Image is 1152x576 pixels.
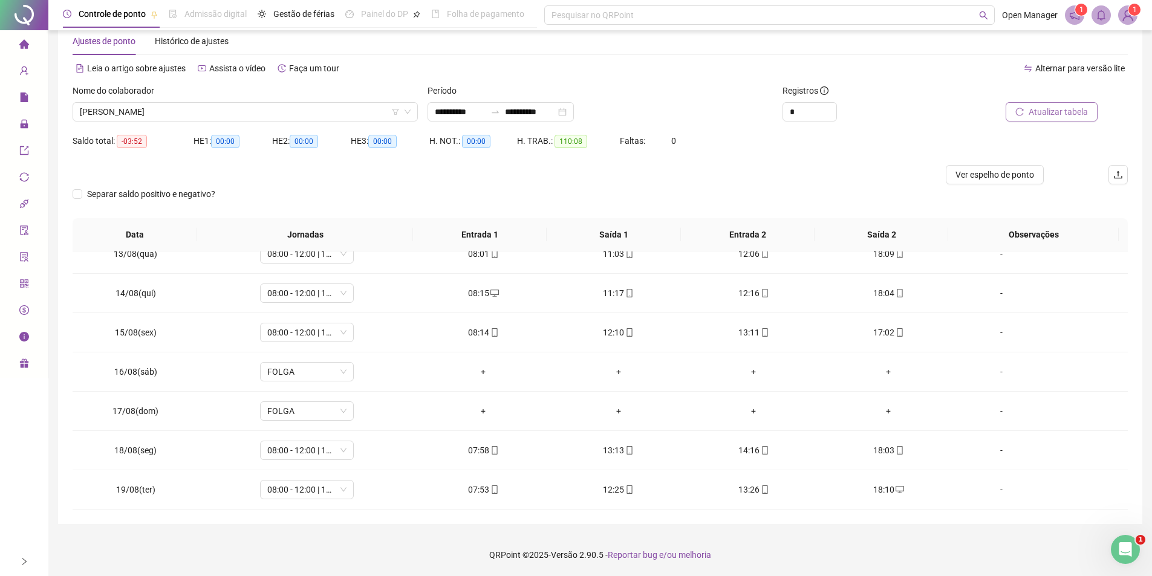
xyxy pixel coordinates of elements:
span: Controle de ponto [79,9,146,19]
span: lock [19,114,29,138]
div: 11:17 [561,286,676,300]
span: mobile [624,328,634,337]
span: Registros [783,84,828,97]
span: filter [392,108,399,115]
span: gift [19,353,29,377]
span: pushpin [151,11,158,18]
th: Entrada 2 [681,218,815,251]
div: 08:14 [426,326,541,339]
span: reload [1015,108,1024,116]
span: mobile [894,289,904,297]
span: history [278,64,286,73]
span: down [404,108,411,115]
span: Open Manager [1002,8,1058,22]
span: Gestão de férias [273,9,334,19]
sup: 1 [1075,4,1087,16]
span: mobile [489,485,499,494]
span: 0 [671,136,676,146]
button: Atualizar tabela [1006,102,1098,121]
div: - [966,404,1037,418]
span: info-circle [820,86,828,95]
span: qrcode [19,273,29,297]
div: 13:11 [695,326,811,339]
span: file [19,87,29,111]
span: youtube [198,64,206,73]
span: 17/08(dom) [112,406,158,416]
span: 00:00 [368,135,397,148]
th: Data [73,218,197,251]
span: dashboard [345,10,354,18]
sup: Atualize o seu contato no menu Meus Dados [1128,4,1141,16]
span: Ver espelho de ponto [955,168,1034,181]
div: - [966,365,1037,378]
div: HE 3: [351,134,429,148]
span: user-add [19,60,29,85]
div: 12:06 [695,247,811,260]
span: sun [258,10,266,18]
span: 00:00 [462,135,490,148]
span: book [431,10,440,18]
th: Saída 1 [547,218,680,251]
span: sync [19,167,29,191]
span: pushpin [413,11,420,18]
div: + [561,404,676,418]
div: 12:25 [561,483,676,496]
span: 19/08(ter) [116,485,155,494]
span: 1 [1079,5,1084,14]
span: bell [1096,10,1107,21]
span: clock-circle [63,10,71,18]
div: + [695,404,811,418]
div: - [966,444,1037,457]
div: 12:16 [695,286,811,300]
div: H. NOT.: [429,134,517,148]
div: 18:04 [831,286,946,300]
span: mobile [760,289,769,297]
span: Versão [551,550,578,560]
span: 16/08(sáb) [114,367,157,377]
span: Luanna Ferreira Sodre [80,103,411,121]
span: to [490,107,500,117]
span: 13/08(qua) [114,249,157,259]
th: Saída 2 [815,218,948,251]
span: mobile [624,446,634,455]
span: right [20,557,28,566]
span: Alternar para versão lite [1035,63,1125,73]
span: 08:00 - 12:00 | 13:00 - 18:00 [267,284,347,302]
span: mobile [624,485,634,494]
span: mobile [894,250,904,258]
span: 1 [1136,535,1145,545]
div: + [695,365,811,378]
span: export [19,140,29,164]
span: 00:00 [211,135,239,148]
div: 12:10 [561,326,676,339]
span: -03:52 [117,135,147,148]
span: Histórico de ajustes [155,36,229,46]
div: HE 1: [194,134,272,148]
div: 08:15 [426,286,541,300]
span: 00:00 [290,135,318,148]
footer: QRPoint © 2025 - 2.90.5 - [48,534,1152,576]
div: - [966,326,1037,339]
span: mobile [624,289,634,297]
span: Assista o vídeo [209,63,265,73]
span: Observações [958,228,1108,241]
span: FOLGA [267,402,347,420]
span: 08:00 - 12:00 | 13:00 - 18:00 [267,441,347,459]
label: Período [428,84,464,97]
label: Nome do colaborador [73,84,162,97]
span: mobile [760,446,769,455]
span: 14/08(qui) [116,288,156,298]
div: HE 2: [272,134,351,148]
span: Separar saldo positivo e negativo? [82,187,220,201]
img: 86484 [1119,6,1137,24]
div: - [966,286,1037,300]
span: home [19,34,29,58]
th: Observações [948,218,1118,251]
div: 07:53 [426,483,541,496]
span: mobile [894,328,904,337]
div: 07:58 [426,444,541,457]
span: upload [1113,170,1123,180]
div: 18:10 [831,483,946,496]
span: 18/08(seg) [114,445,157,455]
div: - [966,483,1037,496]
